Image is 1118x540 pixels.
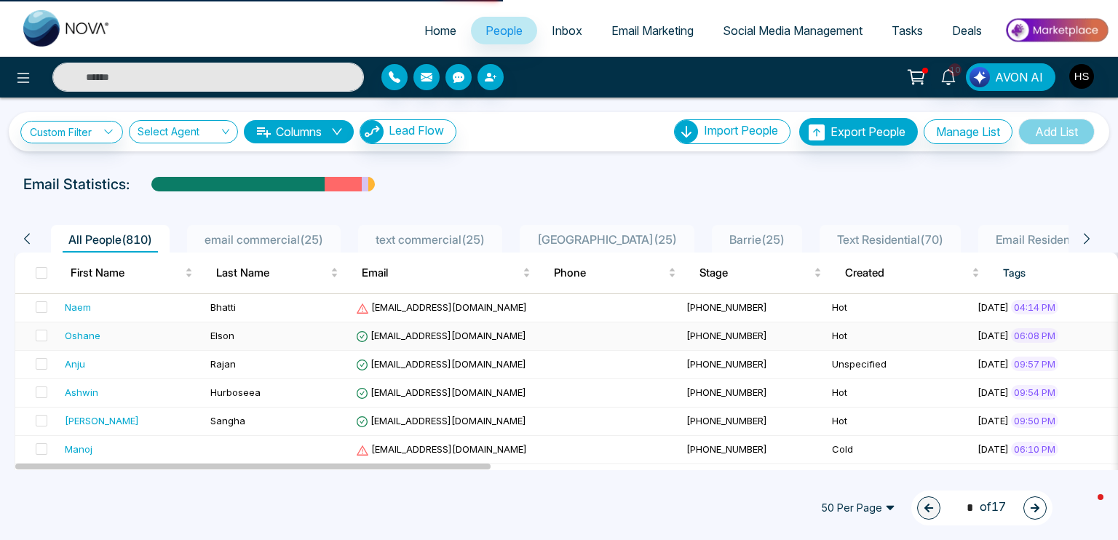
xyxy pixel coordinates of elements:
button: Export People [799,118,918,146]
p: Email Statistics: [23,173,130,195]
span: [EMAIL_ADDRESS][DOMAIN_NAME] [356,386,526,398]
span: 10 [948,63,962,76]
span: Email Marketing [611,23,694,38]
span: [DATE] [978,443,1009,455]
div: Manoj [65,442,92,456]
a: Tasks [877,17,937,44]
th: Last Name [205,253,350,293]
div: [PERSON_NAME] [65,413,139,428]
span: Deals [952,23,982,38]
span: Tasks [892,23,923,38]
span: [EMAIL_ADDRESS][DOMAIN_NAME] [356,443,527,455]
span: [PHONE_NUMBER] [686,330,767,341]
span: Barrie ( 25 ) [723,232,790,247]
a: Lead FlowLead Flow [354,119,456,144]
span: 06:08 PM [1011,328,1058,343]
div: Oshane [65,328,100,343]
span: Email [362,264,520,282]
div: Anju [65,357,85,371]
span: [GEOGRAPHIC_DATA] ( 25 ) [531,232,683,247]
span: [DATE] [978,330,1009,341]
td: Hot [826,408,972,436]
span: First Name [71,264,182,282]
span: Last Name [216,264,328,282]
span: text commercial ( 25 ) [370,232,491,247]
span: [PHONE_NUMBER] [686,358,767,370]
th: Stage [688,253,833,293]
span: Elson [210,330,234,341]
span: Sangha [210,415,245,426]
span: 06:10 PM [1011,442,1058,456]
span: All People ( 810 ) [63,232,158,247]
span: Bhatti [210,301,236,313]
button: Lead Flow [360,119,456,144]
span: Lead Flow [389,123,444,138]
a: Inbox [537,17,597,44]
span: Rajan [210,358,236,370]
span: [EMAIL_ADDRESS][DOMAIN_NAME] [356,415,526,426]
span: email commercial ( 25 ) [199,232,329,247]
a: People [471,17,537,44]
a: Home [410,17,471,44]
span: of 17 [958,498,1006,517]
span: 09:50 PM [1011,413,1058,428]
button: AVON AI [966,63,1055,91]
td: Hot [826,294,972,322]
span: Inbox [552,23,582,38]
span: People [485,23,523,38]
span: [PHONE_NUMBER] [686,301,767,313]
td: Cold [826,436,972,464]
td: Hot [826,379,972,408]
img: Market-place.gif [1004,14,1109,47]
td: Hot [826,322,972,351]
span: Stage [699,264,811,282]
span: down [331,126,343,138]
span: 50 Per Page [811,496,905,520]
a: Deals [937,17,996,44]
span: Text Residential ( 70 ) [831,232,949,247]
th: Phone [542,253,688,293]
img: Lead Flow [360,120,384,143]
td: Unspecified [826,351,972,379]
span: 09:57 PM [1011,357,1058,371]
a: 10 [931,63,966,89]
span: [EMAIL_ADDRESS][DOMAIN_NAME] [356,358,526,370]
th: Email [350,253,542,293]
th: First Name [59,253,205,293]
th: Created [833,253,991,293]
span: 09:54 PM [1011,385,1058,400]
span: [PHONE_NUMBER] [686,415,767,426]
span: Created [845,264,969,282]
span: Phone [554,264,665,282]
span: 04:14 PM [1011,300,1058,314]
span: Hurboseea [210,386,261,398]
span: [DATE] [978,358,1009,370]
div: Naem [65,300,91,314]
iframe: Intercom live chat [1069,491,1103,525]
span: [EMAIL_ADDRESS][DOMAIN_NAME] [356,301,527,313]
span: Home [424,23,456,38]
span: AVON AI [995,68,1043,86]
span: Social Media Management [723,23,863,38]
button: Manage List [924,119,1012,144]
span: [DATE] [978,415,1009,426]
span: [DATE] [978,301,1009,313]
img: Nova CRM Logo [23,10,111,47]
img: User Avatar [1069,64,1094,89]
span: [EMAIL_ADDRESS][DOMAIN_NAME] [356,330,526,341]
span: [PHONE_NUMBER] [686,443,767,455]
img: Lead Flow [970,67,990,87]
span: Export People [830,124,905,139]
div: Ashwin [65,385,98,400]
span: [DATE] [978,386,1009,398]
a: Social Media Management [708,17,877,44]
a: Email Marketing [597,17,708,44]
span: Import People [704,123,778,138]
button: Columnsdown [244,120,354,143]
span: [PHONE_NUMBER] [686,386,767,398]
a: Custom Filter [20,121,123,143]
